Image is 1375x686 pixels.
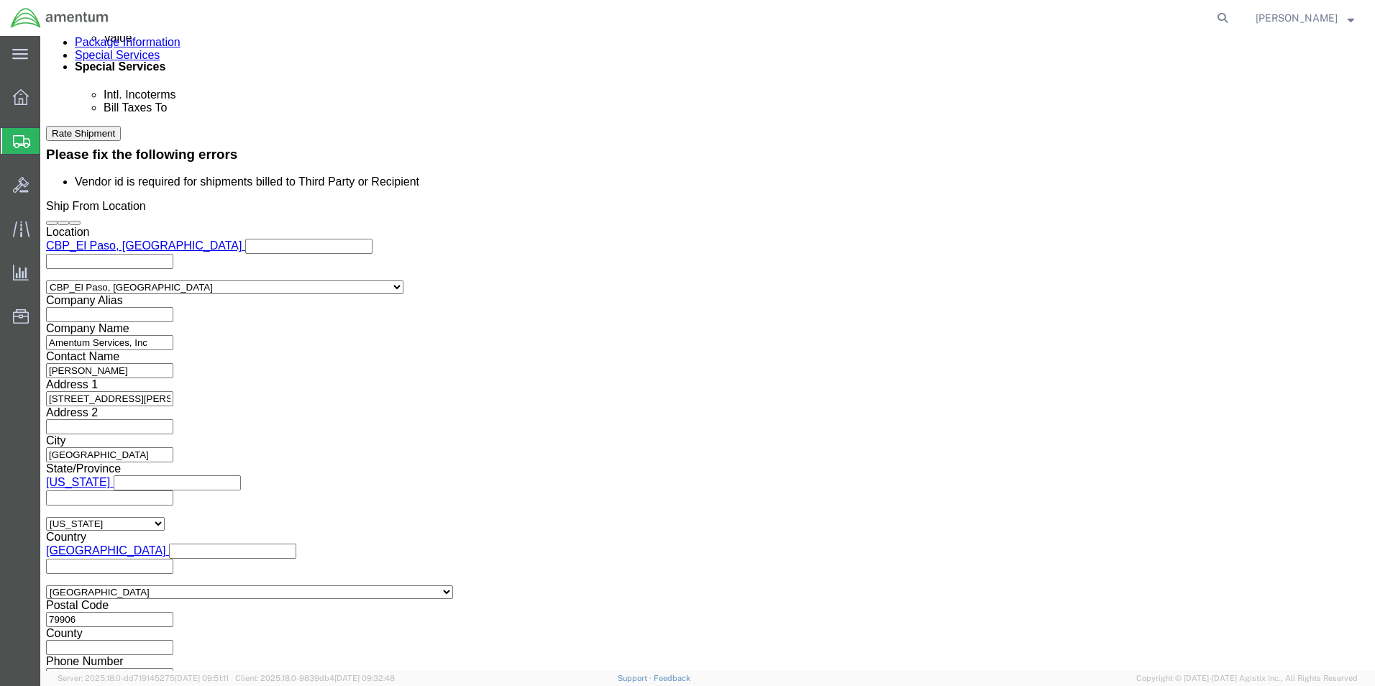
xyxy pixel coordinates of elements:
[10,7,109,29] img: logo
[618,674,654,682] a: Support
[1255,9,1355,27] button: [PERSON_NAME]
[654,674,690,682] a: Feedback
[334,674,395,682] span: [DATE] 09:32:48
[235,674,395,682] span: Client: 2025.18.0-9839db4
[58,674,229,682] span: Server: 2025.18.0-dd719145275
[175,674,229,682] span: [DATE] 09:51:11
[40,36,1375,671] iframe: FS Legacy Container
[1256,10,1338,26] span: Luis Bustamante
[1136,672,1358,685] span: Copyright © [DATE]-[DATE] Agistix Inc., All Rights Reserved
